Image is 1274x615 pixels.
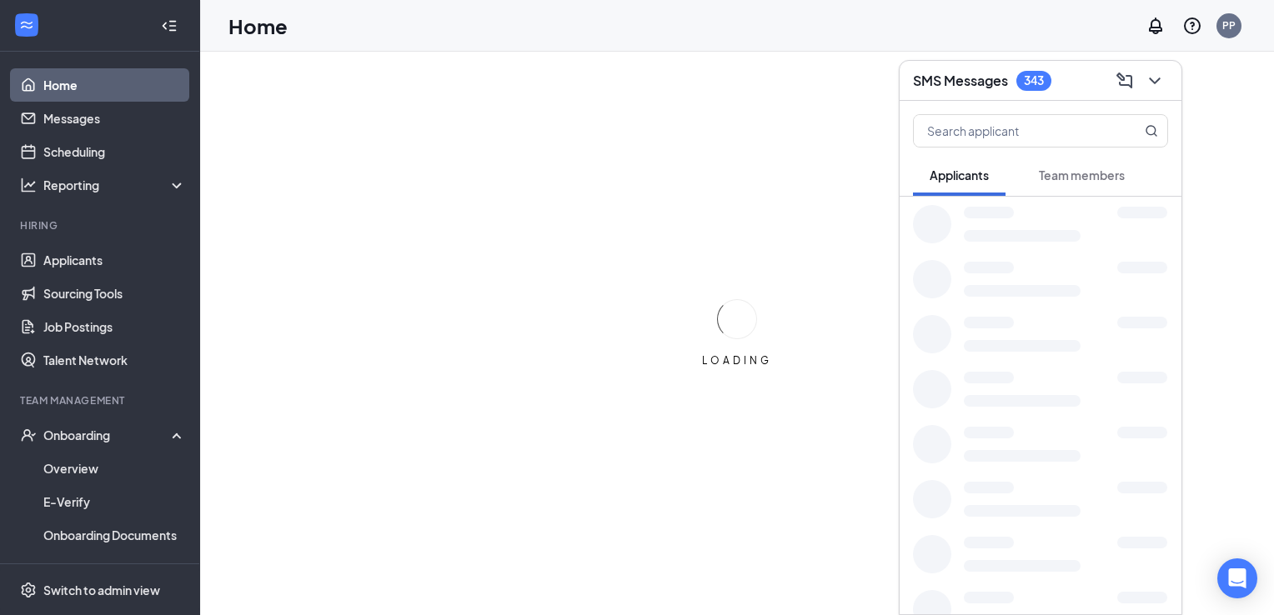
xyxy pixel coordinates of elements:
[913,72,1008,90] h3: SMS Messages
[43,68,186,102] a: Home
[43,452,186,485] a: Overview
[1145,71,1165,91] svg: ChevronDown
[43,310,186,343] a: Job Postings
[20,582,37,598] svg: Settings
[20,427,37,443] svg: UserCheck
[1146,16,1166,36] svg: Notifications
[43,343,186,377] a: Talent Network
[20,177,37,193] svg: Analysis
[43,485,186,518] a: E-Verify
[43,582,160,598] div: Switch to admin view
[43,177,187,193] div: Reporting
[1039,167,1125,182] span: Team members
[1145,124,1158,137] svg: MagnifyingGlass
[914,115,1111,147] input: Search applicant
[43,552,186,585] a: Activity log
[1217,558,1257,598] div: Open Intercom Messenger
[1111,67,1138,94] button: ComposeMessage
[20,393,183,407] div: Team Management
[1182,16,1202,36] svg: QuestionInfo
[43,518,186,552] a: Onboarding Documents
[695,353,779,367] div: LOADING
[43,135,186,168] a: Scheduling
[43,243,186,277] a: Applicants
[930,167,989,182] span: Applicants
[228,12,288,40] h1: Home
[161,17,178,34] svg: Collapse
[1222,18,1236,32] div: PP
[18,17,35,33] svg: WorkstreamLogo
[1141,67,1168,94] button: ChevronDown
[20,218,183,232] div: Hiring
[1024,73,1044,87] div: 343
[43,427,172,443] div: Onboarding
[43,102,186,135] a: Messages
[1115,71,1135,91] svg: ComposeMessage
[43,277,186,310] a: Sourcing Tools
